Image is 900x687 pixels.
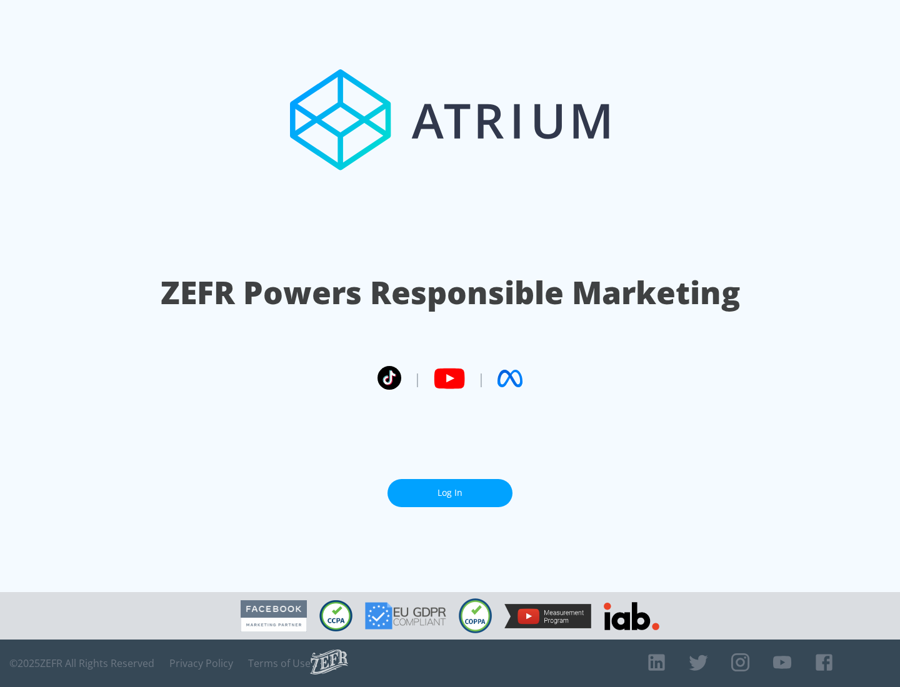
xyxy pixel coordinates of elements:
span: © 2025 ZEFR All Rights Reserved [9,657,154,670]
img: Facebook Marketing Partner [241,600,307,632]
a: Log In [387,479,512,507]
img: GDPR Compliant [365,602,446,630]
img: CCPA Compliant [319,600,352,631]
a: Terms of Use [248,657,311,670]
a: Privacy Policy [169,657,233,670]
img: COPPA Compliant [459,598,492,633]
h1: ZEFR Powers Responsible Marketing [161,271,740,314]
span: | [477,369,485,388]
img: IAB [604,602,659,630]
img: YouTube Measurement Program [504,604,591,628]
span: | [414,369,421,388]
